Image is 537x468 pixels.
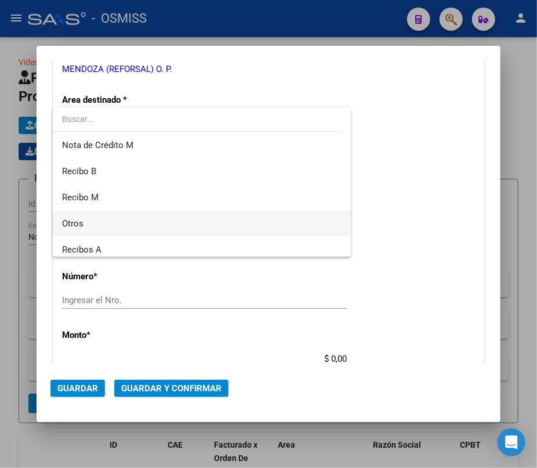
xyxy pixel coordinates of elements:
[498,429,525,456] div: Open Intercom Messenger
[62,166,96,177] span: Recibo B
[62,244,101,255] span: Recibos A
[62,140,133,150] span: Nota de Crédito M
[62,218,84,229] span: Otros
[62,192,99,203] span: Recibo M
